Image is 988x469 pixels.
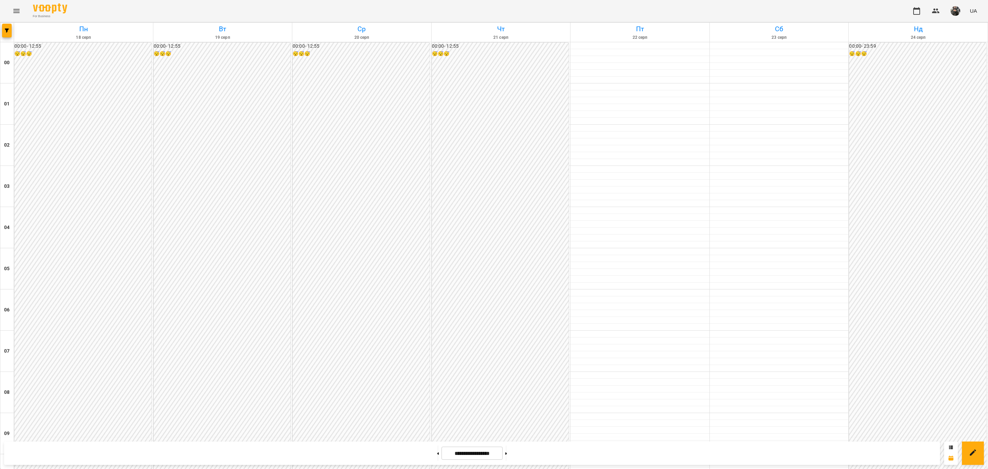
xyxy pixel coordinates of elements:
h6: 02 [4,141,10,149]
h6: 05 [4,265,10,273]
h6: 😴😴😴 [432,50,569,58]
button: UA [967,4,980,17]
h6: Чт [433,24,569,34]
h6: 😴😴😴 [154,50,291,58]
span: For Business [33,14,67,19]
h6: Пн [15,24,152,34]
h6: 😴😴😴 [14,50,152,58]
h6: 00:00 - 23:59 [849,43,986,50]
h6: Сб [711,24,848,34]
h6: 23 серп [711,34,848,41]
h6: 01 [4,100,10,108]
h6: 00:00 - 12:55 [154,43,291,50]
h6: Пт [572,24,708,34]
button: Menu [8,3,25,19]
h6: 00:00 - 12:55 [432,43,569,50]
h6: 00:00 - 12:55 [293,43,430,50]
h6: 😴😴😴 [849,50,986,58]
h6: 24 серп [850,34,987,41]
span: UA [970,7,977,14]
h6: Ср [293,24,430,34]
h6: 03 [4,183,10,190]
h6: 18 серп [15,34,152,41]
h6: 19 серп [154,34,291,41]
h6: Нд [850,24,987,34]
h6: 20 серп [293,34,430,41]
h6: 😴😴😴 [293,50,430,58]
h6: 04 [4,224,10,231]
h6: 00 [4,59,10,67]
h6: 07 [4,347,10,355]
img: Voopty Logo [33,3,67,13]
h6: 21 серп [433,34,569,41]
h6: 00:00 - 12:55 [14,43,152,50]
img: 8337ee6688162bb2290644e8745a615f.jpg [951,6,960,16]
h6: 06 [4,306,10,314]
h6: 22 серп [572,34,708,41]
h6: Вт [154,24,291,34]
h6: 08 [4,389,10,396]
h6: 09 [4,430,10,437]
